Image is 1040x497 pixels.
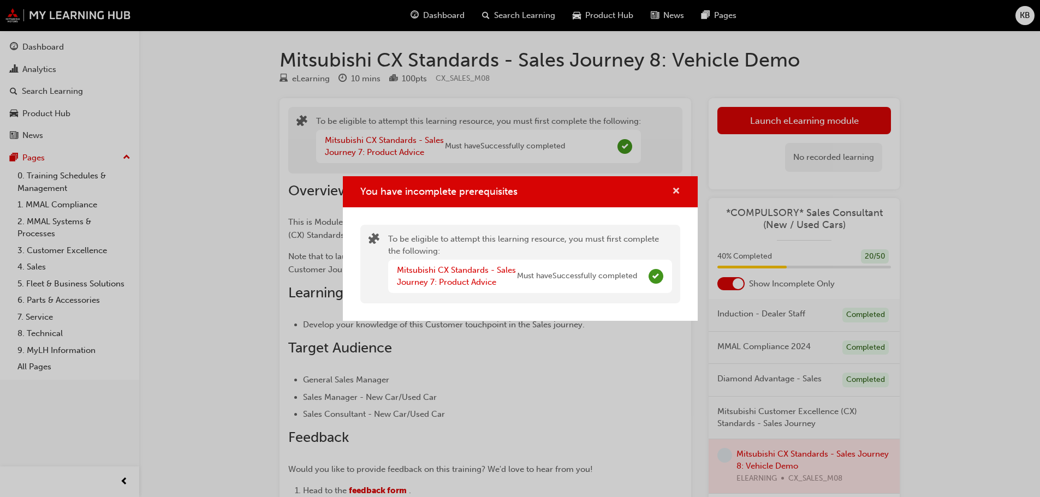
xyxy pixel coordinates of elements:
[388,233,672,295] div: To be eligible to attempt this learning resource, you must first complete the following:
[672,185,680,199] button: cross-icon
[672,187,680,197] span: cross-icon
[649,269,663,284] span: Complete
[397,265,516,288] a: Mitsubishi CX Standards - Sales Journey 7: Product Advice
[360,185,518,197] span: You have incomplete prerequisites
[343,176,698,321] div: You have incomplete prerequisites
[517,270,637,283] span: Must have Successfully completed
[369,234,379,247] span: puzzle-icon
